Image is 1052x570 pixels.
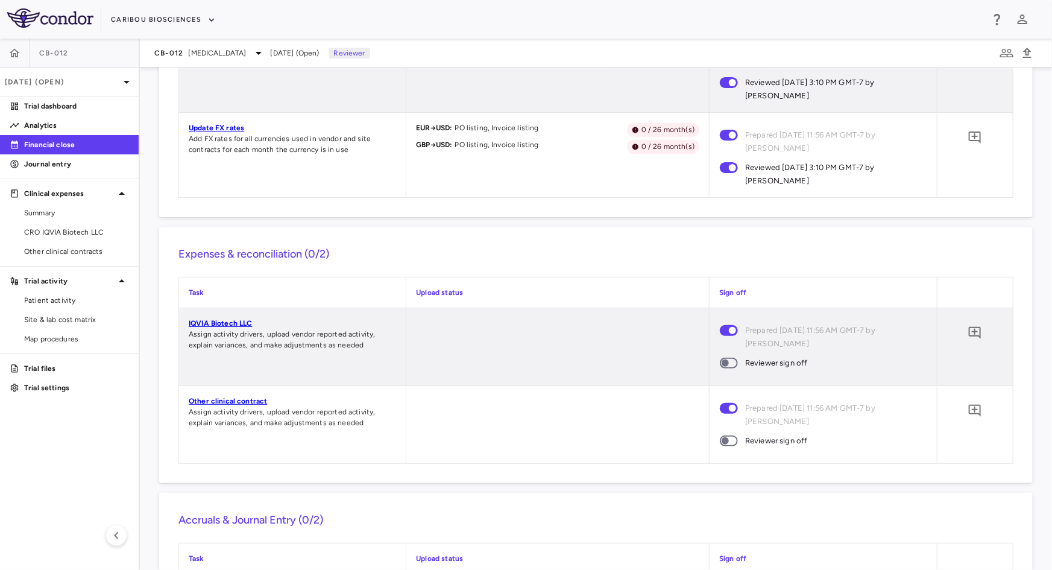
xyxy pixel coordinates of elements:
span: Map procedures [24,334,129,344]
p: Trial dashboard [24,101,129,112]
svg: Add comment [968,404,982,418]
p: Trial files [24,363,129,374]
span: Other clinical contracts [24,246,129,257]
p: Sign off [719,553,927,564]
span: Reviewed [DATE] 3:10 PM GMT-7 by [PERSON_NAME] [745,161,917,188]
span: CB-012 [154,48,184,58]
span: Reviewer sign off [745,356,808,370]
p: Analytics [24,120,129,131]
span: [MEDICAL_DATA] [189,48,247,59]
p: Sign off [719,287,927,298]
span: [DATE] (Open) [271,48,320,59]
p: [DATE] (Open) [5,77,119,87]
span: CB-012 [39,48,69,58]
svg: Add comment [968,130,982,145]
span: Patient activity [24,295,129,306]
a: Update FX rates [189,124,244,132]
span: EUR → USD : [416,124,452,132]
h6: Expenses & reconciliation (0/2) [178,246,1013,262]
button: Add comment [965,401,985,421]
img: logo-full-SnFGN8VE.png [7,8,93,28]
span: GBP → USD : [416,141,452,149]
p: Clinical expenses [24,188,115,199]
span: Assign activity drivers, upload vendor reported activity, explain variances, and make adjustments... [189,408,376,427]
h6: Accruals & Journal Entry (0/2) [178,512,1013,528]
p: Trial settings [24,382,129,393]
button: Add comment [965,127,985,148]
span: CRO IQVIA Biotech LLC [24,227,129,238]
p: Financial close [24,139,129,150]
p: Upload status [416,287,699,298]
span: Assign activity drivers, upload vendor reported activity, explain variances, and make adjustments... [189,330,376,349]
a: Other clinical contract [189,397,267,405]
span: Add FX rates for all currencies used in vendor and site contracts for each month the currency is ... [189,135,371,154]
p: Task [189,553,396,564]
span: PO listing, Invoice listing [453,124,539,132]
p: Trial activity [24,276,115,287]
svg: Add comment [968,326,982,340]
p: Task [189,287,396,298]
span: 0 / 26 month(s) [637,124,699,135]
span: PO listing, Invoice listing [453,141,539,149]
span: Prepared [DATE] 11:56 AM GMT-7 by [PERSON_NAME] [745,402,917,428]
span: 0 / 26 month(s) [637,141,699,152]
span: Prepared [DATE] 11:56 AM GMT-7 by [PERSON_NAME] [745,128,917,155]
button: Caribou Biosciences [111,10,216,30]
p: Upload status [416,553,699,564]
p: Reviewer [329,48,370,59]
span: Site & lab cost matrix [24,314,129,325]
button: Add comment [965,323,985,343]
span: Reviewed [DATE] 3:10 PM GMT-7 by [PERSON_NAME] [745,76,917,103]
p: Journal entry [24,159,129,169]
span: Reviewer sign off [745,434,808,448]
span: Summary [24,207,129,218]
a: IQVIA Biotech LLC [189,319,253,328]
span: Prepared [DATE] 11:56 AM GMT-7 by [PERSON_NAME] [745,324,917,350]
